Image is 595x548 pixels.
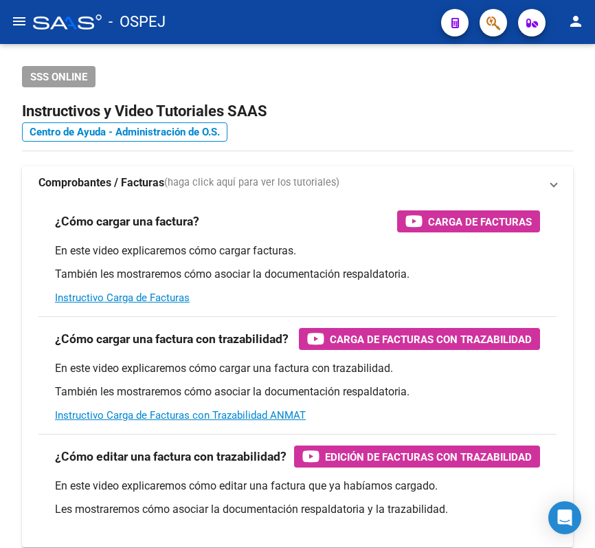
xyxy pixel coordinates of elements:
p: También les mostraremos cómo asociar la documentación respaldatoria. [55,267,540,282]
span: (haga click aquí para ver los tutoriales) [164,175,339,190]
h2: Instructivos y Video Tutoriales SAAS [22,98,573,124]
div: Open Intercom Messenger [548,501,581,534]
span: Carga de Facturas [428,213,532,230]
strong: Comprobantes / Facturas [38,175,164,190]
a: Instructivo Carga de Facturas [55,292,190,304]
span: Edición de Facturas con Trazabilidad [325,448,532,465]
a: Centro de Ayuda - Administración de O.S. [22,122,227,142]
p: En este video explicaremos cómo cargar una factura con trazabilidad. [55,361,540,376]
mat-icon: menu [11,13,27,30]
button: Edición de Facturas con Trazabilidad [294,446,540,468]
button: SSS ONLINE [22,66,96,87]
p: En este video explicaremos cómo cargar facturas. [55,243,540,259]
a: Instructivo Carga de Facturas con Trazabilidad ANMAT [55,409,306,421]
div: Comprobantes / Facturas(haga click aquí para ver los tutoriales) [22,199,573,547]
h3: ¿Cómo editar una factura con trazabilidad? [55,447,287,466]
span: SSS ONLINE [30,71,87,83]
button: Carga de Facturas [397,210,540,232]
span: Carga de Facturas con Trazabilidad [330,331,532,348]
mat-expansion-panel-header: Comprobantes / Facturas(haga click aquí para ver los tutoriales) [22,166,573,199]
p: También les mostraremos cómo asociar la documentación respaldatoria. [55,384,540,399]
p: En este video explicaremos cómo editar una factura que ya habíamos cargado. [55,479,540,494]
button: Carga de Facturas con Trazabilidad [299,328,540,350]
mat-icon: person [568,13,584,30]
h3: ¿Cómo cargar una factura? [55,212,199,231]
span: - OSPEJ [109,7,166,37]
p: Les mostraremos cómo asociar la documentación respaldatoria y la trazabilidad. [55,502,540,517]
h3: ¿Cómo cargar una factura con trazabilidad? [55,329,289,349]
